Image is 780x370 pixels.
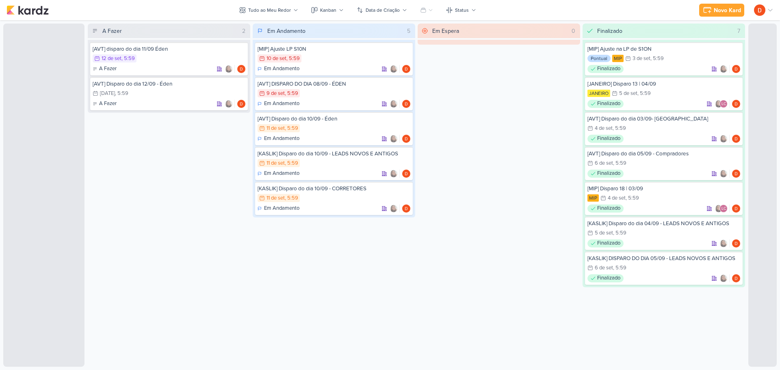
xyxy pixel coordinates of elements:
[595,265,613,271] div: 6 de set
[266,126,285,131] div: 11 de set
[715,100,730,108] div: Colaboradores: Sharlene Khoury, Laís Costa
[102,56,121,61] div: 12 de set
[633,56,650,61] div: 3 de set
[258,185,410,192] div: [KASLIK] Disparo do dia 10/09 - CORRETORES
[402,204,410,213] img: Diego Lima | TAGAWA
[719,65,730,73] div: Colaboradores: Sharlene Khoury
[390,65,400,73] div: Colaboradores: Sharlene Khoury
[402,100,410,108] div: Responsável: Diego Lima | TAGAWA
[258,204,299,213] div: Em Andamento
[732,170,740,178] img: Diego Lima | TAGAWA
[719,239,730,247] div: Colaboradores: Sharlene Khoury
[732,274,740,282] div: Responsável: Diego Lima | TAGAWA
[258,170,299,178] div: Em Andamento
[699,4,744,17] button: Novo Kard
[608,196,626,201] div: 4 de set
[264,65,299,73] p: Em Andamento
[732,239,740,247] div: Responsável: Diego Lima | TAGAWA
[715,204,730,213] div: Colaboradores: Sharlene Khoury, Laís Costa
[732,274,740,282] img: Diego Lima | TAGAWA
[650,56,664,61] div: , 5:59
[587,90,610,97] div: JANEIRO
[286,56,300,61] div: , 5:59
[402,204,410,213] div: Responsável: Diego Lima | TAGAWA
[6,5,49,15] img: kardz.app
[587,194,599,202] div: MIP
[719,170,728,178] img: Sharlene Khoury
[732,239,740,247] img: Diego Lima | TAGAWA
[587,100,624,108] div: Finalizado
[237,100,245,108] img: Diego Lima | TAGAWA
[595,126,613,131] div: 4 de set
[732,170,740,178] div: Responsável: Diego Lima | TAGAWA
[597,204,620,213] p: Finalizado
[721,207,726,211] p: LC
[587,255,740,262] div: [KASLIK] DISPARO DO DIA 05/09 - LEADS NOVOS E ANTIGOS
[587,80,740,88] div: [JANEIRO] Disparo 13 | 04/09
[390,204,400,213] div: Colaboradores: Sharlene Khoury
[402,65,410,73] img: Diego Lima | TAGAWA
[93,80,245,88] div: [AVT] Disparo do dia 12/09 - Éden
[612,55,624,62] div: MIP
[264,204,299,213] p: Em Andamento
[237,100,245,108] div: Responsável: Diego Lima | TAGAWA
[390,100,400,108] div: Colaboradores: Sharlene Khoury
[258,45,410,53] div: [MIP] Ajuste LP S10N
[597,100,620,108] p: Finalizado
[597,135,620,143] p: Finalizado
[719,274,730,282] div: Colaboradores: Sharlene Khoury
[285,126,298,131] div: , 5:59
[432,27,459,35] div: Em Espera
[595,161,613,166] div: 6 de set
[637,91,651,96] div: , 5:59
[568,27,578,35] div: 0
[732,65,740,73] img: Diego Lima | TAGAWA
[587,274,624,282] div: Finalizado
[613,230,626,236] div: , 5:59
[732,204,740,213] img: Diego Lima | TAGAWA
[266,196,285,201] div: 11 de set
[258,115,410,123] div: [AVT] Disparo do dia 10/09 - Éden
[225,100,235,108] div: Colaboradores: Sharlene Khoury
[266,161,285,166] div: 11 de set
[93,100,117,108] div: A Fazer
[587,185,740,192] div: [MIP] Disparo 18 | 03/09
[99,65,117,73] p: A Fazer
[93,65,117,73] div: A Fazer
[402,135,410,143] img: Diego Lima | TAGAWA
[587,55,611,62] div: Pontual
[613,161,626,166] div: , 5:59
[597,239,620,247] p: Finalizado
[258,80,410,88] div: [AVT] DISPARO DO DIA 08/09 - ÉDEN
[626,196,639,201] div: , 5:59
[239,27,249,35] div: 2
[613,126,626,131] div: , 5:59
[732,100,740,108] img: Diego Lima | TAGAWA
[719,274,728,282] img: Sharlene Khoury
[390,100,398,108] img: Sharlene Khoury
[237,65,245,73] img: Diego Lima | TAGAWA
[390,135,398,143] img: Sharlene Khoury
[390,170,398,178] img: Sharlene Khoury
[719,204,728,213] div: Laís Costa
[258,100,299,108] div: Em Andamento
[285,196,298,201] div: , 5:59
[587,135,624,143] div: Finalizado
[719,135,728,143] img: Sharlene Khoury
[285,161,298,166] div: , 5:59
[754,4,765,16] img: Diego Lima | TAGAWA
[719,170,730,178] div: Colaboradores: Sharlene Khoury
[237,65,245,73] div: Responsável: Diego Lima | TAGAWA
[597,274,620,282] p: Finalizado
[587,220,740,227] div: [KASLIK] Disparo do dia 04/09 - LEADS NOVOS E ANTIGOS
[587,65,624,73] div: Finalizado
[266,91,285,96] div: 9 de set
[115,91,128,96] div: , 5:59
[732,135,740,143] div: Responsável: Diego Lima | TAGAWA
[597,65,620,73] p: Finalizado
[587,115,740,123] div: [AVT] Disparo do dia 03/09- Jardim do Éden
[587,204,624,213] div: Finalizado
[715,204,723,213] img: Sharlene Khoury
[597,170,620,178] p: Finalizado
[402,100,410,108] img: Diego Lima | TAGAWA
